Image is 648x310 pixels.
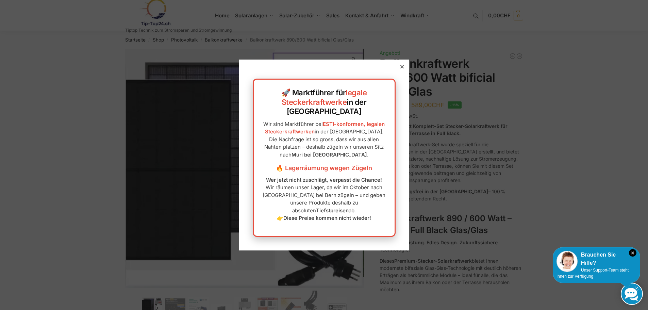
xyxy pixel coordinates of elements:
img: Customer service [556,251,578,272]
div: Brauchen Sie Hilfe? [556,251,636,267]
h3: 🔥 Lagerräumung wegen Zügeln [261,164,388,173]
strong: Muri bei [GEOGRAPHIC_DATA] [292,151,367,158]
p: Wir sind Marktführer bei in der [GEOGRAPHIC_DATA]. Die Nachfrage ist so gross, dass wir aus allen... [261,120,388,159]
p: Wir räumen unser Lager, da wir im Oktober nach [GEOGRAPHIC_DATA] bei Bern zügeln – und geben unse... [261,176,388,222]
i: Schließen [629,249,636,257]
a: legale Steckerkraftwerke [282,88,367,107]
strong: Diese Preise kommen nicht wieder! [283,215,371,221]
h2: 🚀 Marktführer für in der [GEOGRAPHIC_DATA] [261,88,388,116]
strong: Tiefstpreisen [316,207,349,214]
span: Unser Support-Team steht Ihnen zur Verfügung [556,268,629,279]
strong: Wer jetzt nicht zuschlägt, verpasst die Chance! [266,177,382,183]
a: ESTI-konformen, legalen Steckerkraftwerken [265,121,385,135]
